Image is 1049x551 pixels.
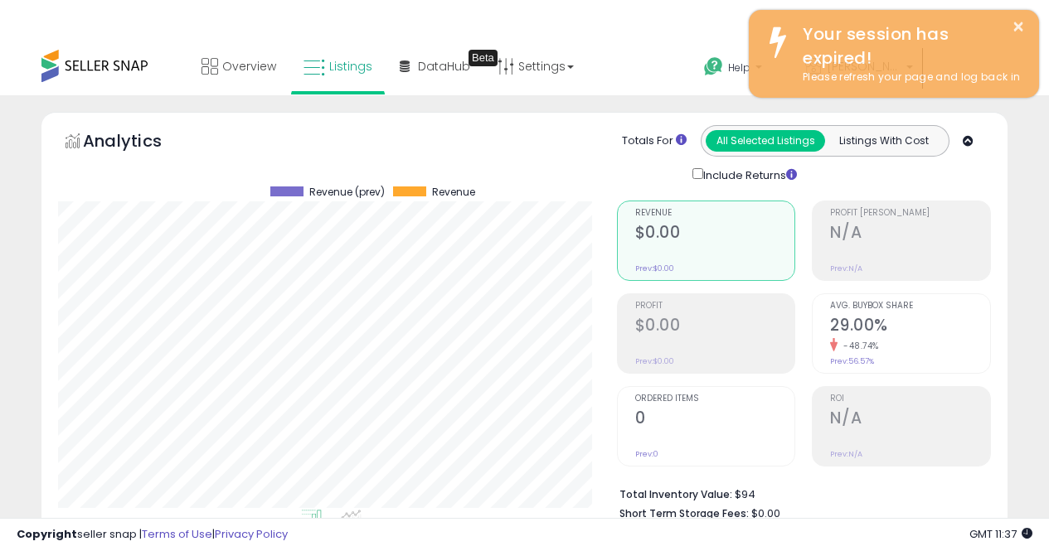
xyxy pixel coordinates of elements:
a: Settings [485,41,586,91]
small: Prev: 56.57% [830,356,874,366]
div: Tooltip anchor [469,50,498,66]
span: DataHub [418,58,470,75]
h2: N/A [830,223,990,245]
span: ROI [830,394,990,404]
div: Please refresh your page and log back in [790,70,1027,85]
div: seller snap | | [17,527,288,543]
span: Revenue (prev) [309,186,385,198]
span: 2025-09-7 11:37 GMT [969,526,1032,542]
div: Your session has expired! [790,22,1027,70]
span: Avg. Buybox Share [830,302,990,311]
a: DataHub [387,41,483,91]
span: Listings [329,58,372,75]
small: Prev: $0.00 [635,263,674,273]
span: Help [728,60,750,75]
a: Overview [189,41,289,91]
a: Listings [291,41,385,91]
small: -48.74% [838,340,879,352]
strong: Copyright [17,526,77,542]
i: Get Help [703,56,724,77]
a: Terms of Use [142,526,212,542]
span: Profit [PERSON_NAME] [830,209,990,218]
li: $94 [619,483,979,503]
h5: Analytics [83,129,194,157]
b: Total Inventory Value: [619,487,732,501]
small: Prev: N/A [830,449,862,459]
a: Help [691,44,790,95]
span: $0.00 [751,505,780,521]
h2: $0.00 [635,223,795,245]
button: All Selected Listings [706,130,825,152]
span: Profit [635,302,795,311]
div: Totals For [622,133,687,149]
small: Prev: 0 [635,449,658,459]
b: Short Term Storage Fees: [619,506,749,520]
span: Revenue [432,186,475,198]
span: Overview [222,58,276,75]
small: Prev: N/A [830,263,862,273]
span: Revenue [635,209,795,218]
small: Prev: $0.00 [635,356,674,366]
h2: 0 [635,408,795,431]
a: Privacy Policy [215,526,288,542]
div: Include Returns [680,165,817,184]
span: Ordered Items [635,394,795,404]
button: Listings With Cost [824,130,944,152]
h2: 29.00% [830,316,990,338]
h2: N/A [830,408,990,431]
h2: $0.00 [635,316,795,338]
